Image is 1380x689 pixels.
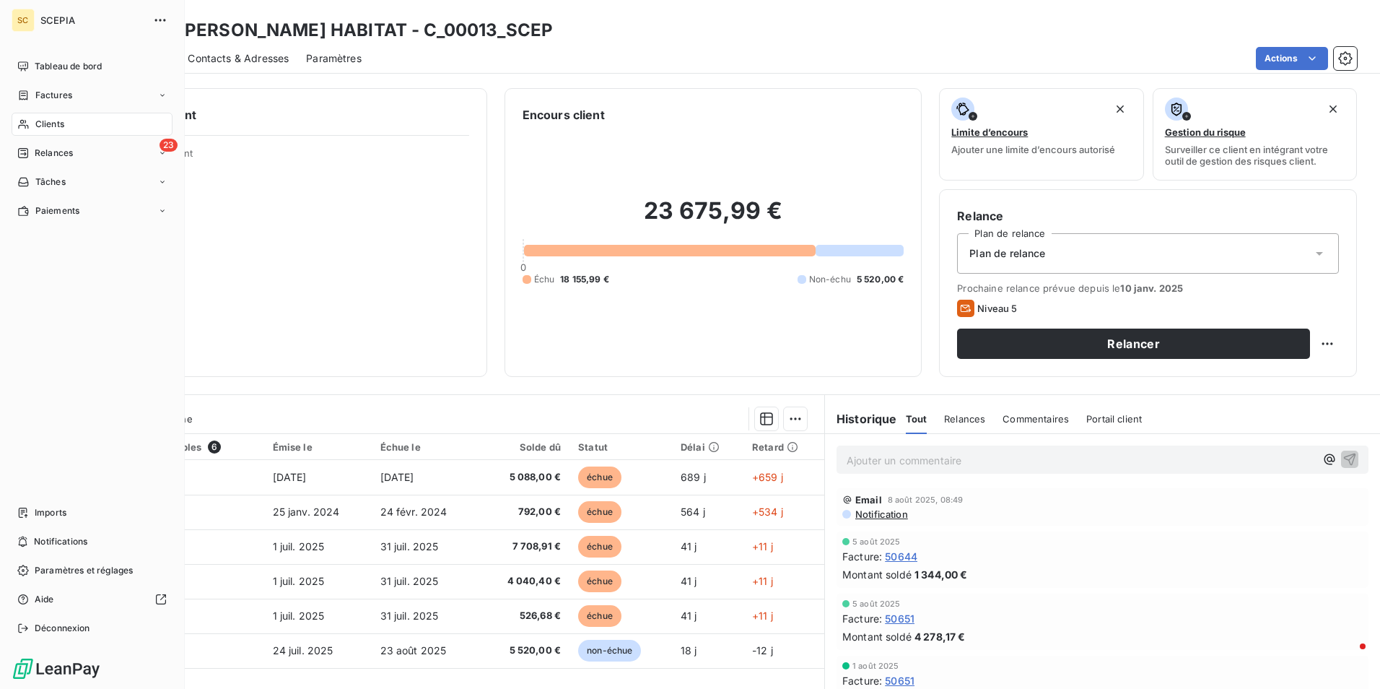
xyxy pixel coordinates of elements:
[681,644,697,656] span: 18 j
[578,441,663,453] div: Statut
[906,413,927,425] span: Tout
[825,410,897,428] h6: Historique
[681,441,735,453] div: Délai
[35,118,64,131] span: Clients
[12,588,172,611] a: Aide
[488,574,561,589] span: 4 040,40 €
[852,537,901,546] span: 5 août 2025
[306,51,362,66] span: Paramètres
[12,55,172,78] a: Tableau de bord
[12,170,172,194] a: Tâches
[752,441,816,453] div: Retard
[842,673,882,688] span: Facture :
[35,89,72,102] span: Factures
[35,175,66,188] span: Tâches
[977,303,1017,314] span: Niveau 5
[273,540,325,552] span: 1 juil. 2025
[12,142,172,165] a: 23Relances
[1331,640,1366,675] iframe: Intercom live chat
[752,540,773,552] span: +11 j
[380,575,439,587] span: 31 juil. 2025
[380,610,439,622] span: 31 juil. 2025
[1086,413,1142,425] span: Portail client
[1003,413,1069,425] span: Commentaires
[914,629,966,644] span: 4 278,17 €
[127,17,553,43] h3: PAYS [PERSON_NAME] HABITAT - C_00013_SCEP
[957,282,1339,294] span: Prochaine relance prévue depuis le
[681,610,697,622] span: 41 j
[842,629,912,644] span: Montant soldé
[35,622,90,635] span: Déconnexion
[488,470,561,485] span: 5 088,00 €
[752,506,783,518] span: +534 j
[842,549,882,564] span: Facture :
[842,611,882,626] span: Facture :
[12,84,172,107] a: Factures
[578,571,621,592] span: échue
[885,673,914,688] span: 50651
[1120,282,1183,294] span: 10 janv. 2025
[752,610,773,622] span: +11 j
[560,273,609,286] span: 18 155,99 €
[35,60,102,73] span: Tableau de bord
[951,126,1028,138] span: Limite d’encours
[273,506,340,518] span: 25 janv. 2024
[534,273,555,286] span: Échu
[855,494,882,506] span: Email
[914,567,968,582] span: 1 344,00 €
[1256,47,1328,70] button: Actions
[857,273,904,286] span: 5 520,00 €
[160,139,178,152] span: 23
[12,657,101,680] img: Logo LeanPay
[12,9,35,32] div: SC
[854,508,908,520] span: Notification
[969,246,1045,261] span: Plan de relance
[380,644,447,656] span: 23 août 2025
[273,610,325,622] span: 1 juil. 2025
[488,505,561,519] span: 792,00 €
[12,199,172,222] a: Paiements
[488,441,561,453] div: Solde dû
[681,471,706,483] span: 689 j
[885,611,914,626] span: 50651
[888,495,964,504] span: 8 août 2025, 08:49
[116,147,469,168] span: Propriétés Client
[809,273,851,286] span: Non-échu
[488,643,561,658] span: 5 520,00 €
[488,609,561,623] span: 526,68 €
[273,575,325,587] span: 1 juil. 2025
[944,413,985,425] span: Relances
[578,536,621,558] span: échue
[752,644,773,656] span: -12 j
[681,575,697,587] span: 41 j
[1165,126,1246,138] span: Gestion du risque
[188,51,289,66] span: Contacts & Adresses
[12,501,172,524] a: Imports
[523,196,904,240] h2: 23 675,99 €
[520,261,526,273] span: 0
[752,471,783,483] span: +659 j
[35,564,133,577] span: Paramètres et réglages
[380,506,447,518] span: 24 févr. 2024
[208,441,221,454] span: 6
[957,329,1310,359] button: Relancer
[681,540,697,552] span: 41 j
[939,88,1143,181] button: Limite d’encoursAjouter une limite d’encours autorisé
[852,662,899,670] span: 1 août 2025
[752,575,773,587] span: +11 j
[273,441,363,453] div: Émise le
[380,441,471,453] div: Échue le
[12,559,172,582] a: Paramètres et réglages
[273,471,307,483] span: [DATE]
[578,467,621,488] span: échue
[1165,144,1345,167] span: Surveiller ce client en intégrant votre outil de gestion des risques client.
[885,549,917,564] span: 50644
[35,506,66,519] span: Imports
[578,605,621,627] span: échue
[35,593,54,606] span: Aide
[34,535,87,548] span: Notifications
[957,207,1339,225] h6: Relance
[681,506,705,518] span: 564 j
[578,640,641,662] span: non-échue
[578,501,621,523] span: échue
